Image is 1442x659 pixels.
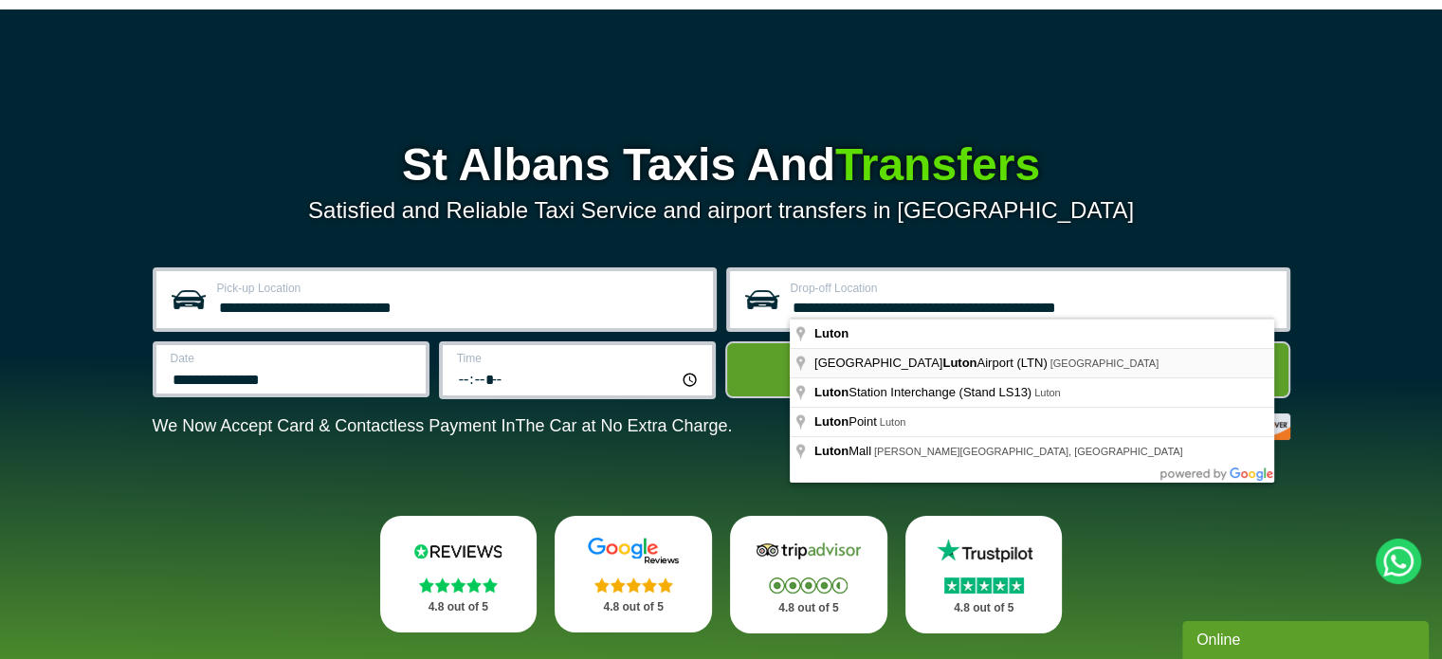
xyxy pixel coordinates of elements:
img: Reviews.io [401,537,515,565]
span: Luton [942,356,977,370]
img: Stars [419,577,498,593]
span: [PERSON_NAME][GEOGRAPHIC_DATA], [GEOGRAPHIC_DATA] [874,446,1183,457]
span: [GEOGRAPHIC_DATA] [1050,357,1159,369]
a: Trustpilot Stars 4.8 out of 5 [905,516,1063,633]
img: Tripadvisor [752,537,866,565]
span: [GEOGRAPHIC_DATA] Airport (LTN) [814,356,1050,370]
p: 4.8 out of 5 [926,596,1042,620]
p: Satisfied and Reliable Taxi Service and airport transfers in [GEOGRAPHIC_DATA] [153,197,1290,224]
p: 4.8 out of 5 [575,595,691,619]
span: Luton [814,326,849,340]
label: Drop-off Location [791,283,1275,294]
span: Luton [1034,387,1061,398]
img: Stars [594,577,673,593]
span: Station Interchange (Stand LS13) [814,385,1034,399]
label: Date [171,353,414,364]
img: Google [576,537,690,565]
iframe: chat widget [1182,617,1433,659]
span: Luton [814,414,849,429]
a: Google Stars 4.8 out of 5 [555,516,712,632]
label: Time [457,353,701,364]
span: The Car at No Extra Charge. [515,416,732,435]
span: Luton [814,444,849,458]
p: 4.8 out of 5 [401,595,517,619]
button: Get Quote [725,341,1290,398]
label: Pick-up Location [217,283,702,294]
a: Tripadvisor Stars 4.8 out of 5 [730,516,887,633]
span: Luton [880,416,906,428]
p: 4.8 out of 5 [751,596,867,620]
a: Reviews.io Stars 4.8 out of 5 [380,516,538,632]
img: Trustpilot [927,537,1041,565]
span: Luton [814,385,849,399]
p: We Now Accept Card & Contactless Payment In [153,416,733,436]
h1: St Albans Taxis And [153,142,1290,188]
img: Stars [769,577,848,594]
img: Stars [944,577,1024,594]
span: Mall [814,444,874,458]
span: Transfers [835,139,1040,190]
span: Point [814,414,880,429]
